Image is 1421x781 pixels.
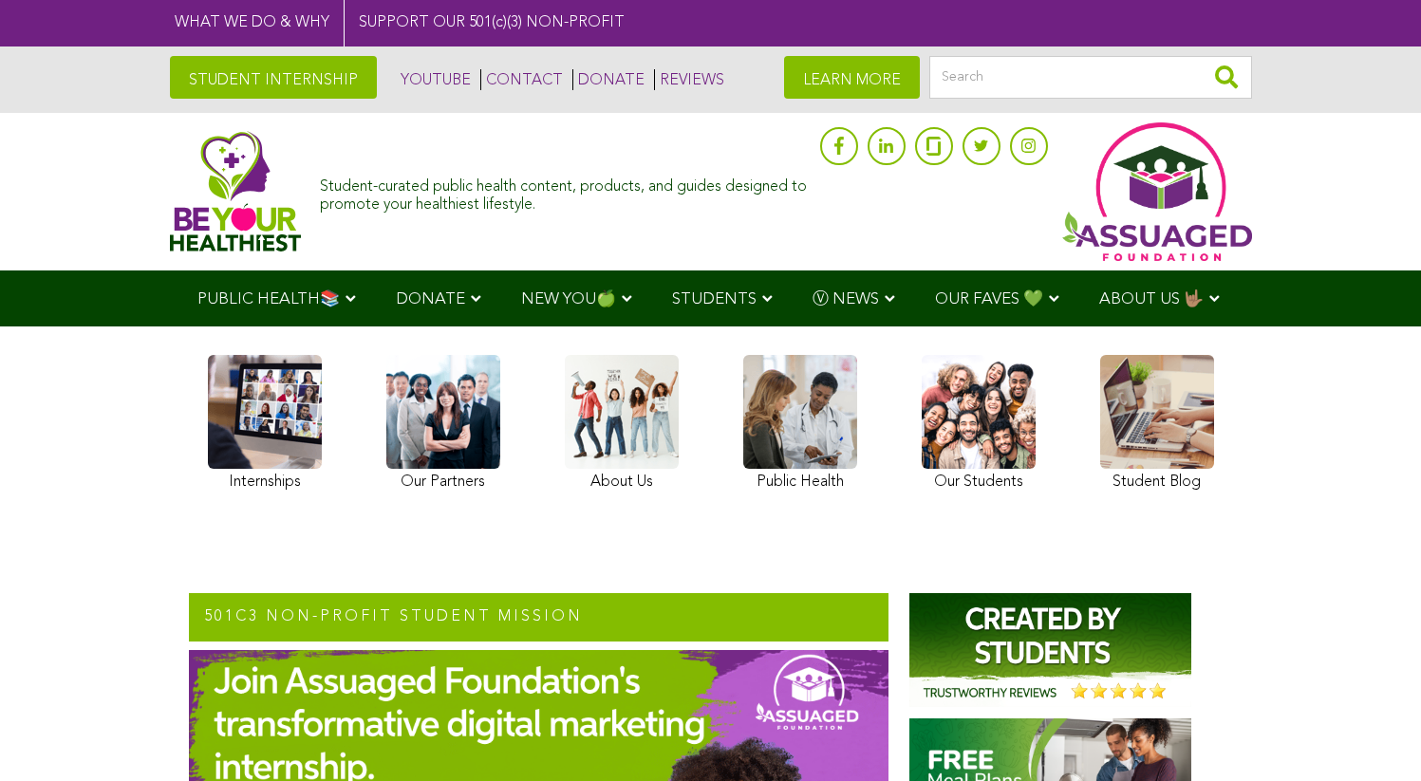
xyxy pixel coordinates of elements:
img: Assuaged-Foundation-Student-Internship-Opportunity-Reviews-Mission-GIPHY-2 [909,593,1191,707]
a: REVIEWS [654,69,724,90]
span: DONATE [396,291,465,307]
span: ABOUT US 🤟🏽 [1099,291,1204,307]
a: DONATE [572,69,645,90]
a: CONTACT [480,69,563,90]
input: Search [929,56,1252,99]
span: OUR FAVES 💚 [935,291,1043,307]
span: Ⓥ NEWS [813,291,879,307]
a: LEARN MORE [784,56,920,99]
iframe: Chat Widget [1326,690,1421,781]
img: Assuaged App [1062,122,1252,261]
span: STUDENTS [672,291,757,307]
div: Navigation Menu [170,270,1252,326]
a: YOUTUBE [396,69,471,90]
span: PUBLIC HEALTH📚 [197,291,340,307]
img: Assuaged [170,131,302,251]
h2: 501c3 NON-PROFIT STUDENT MISSION [189,593,888,642]
span: NEW YOU🍏 [521,291,616,307]
a: STUDENT INTERNSHIP [170,56,377,99]
div: Student-curated public health content, products, and guides designed to promote your healthiest l... [320,169,810,214]
img: glassdoor [926,137,940,156]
